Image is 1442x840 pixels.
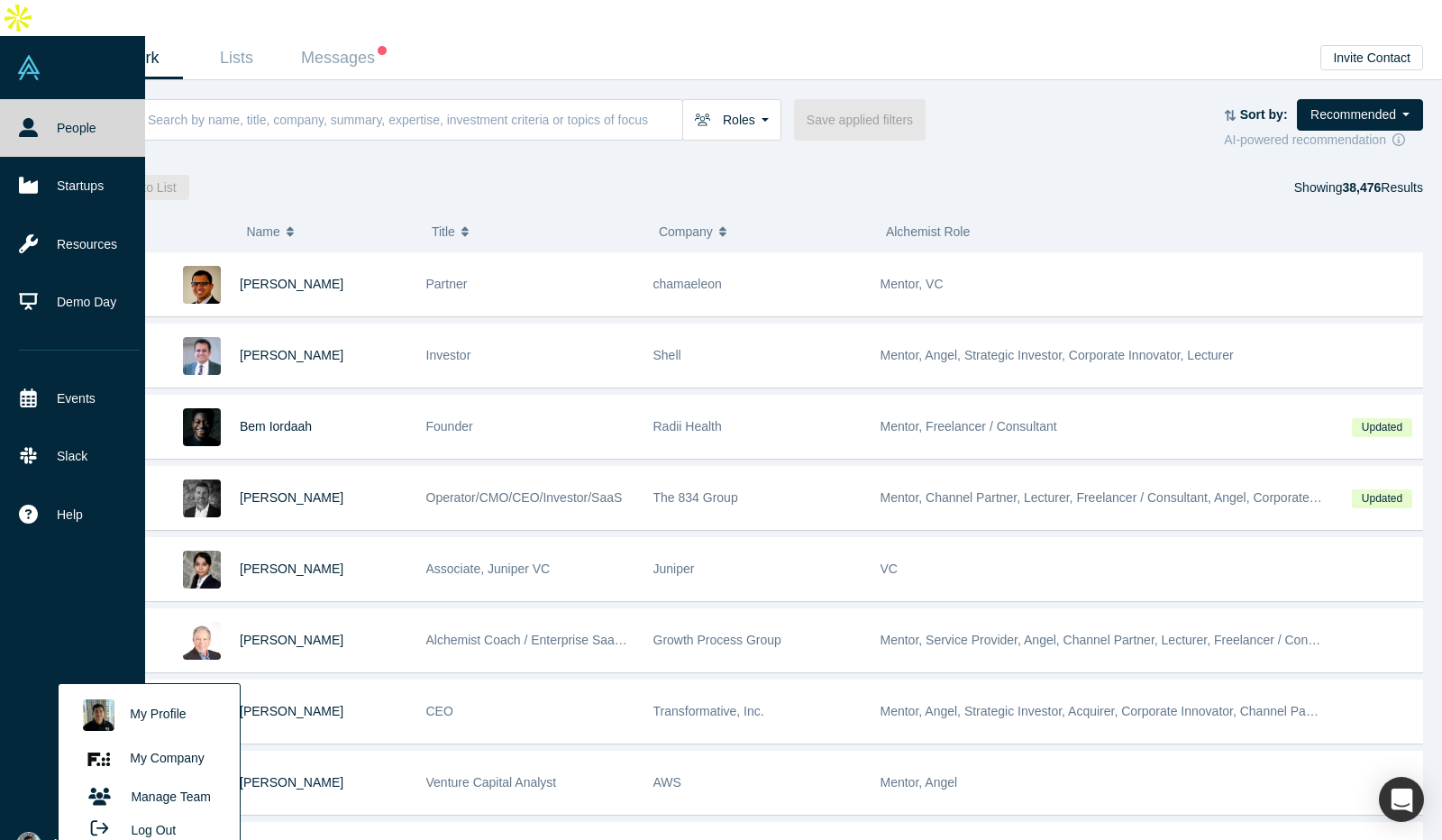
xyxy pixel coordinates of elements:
[240,562,343,576] a: [PERSON_NAME]
[653,348,681,362] span: Shell
[1320,45,1423,70] button: Invite Contact
[426,277,468,291] span: Partner
[653,775,681,790] span: AWS
[74,737,224,781] a: My Company
[653,490,738,505] span: The 834 Group
[1297,99,1423,131] button: Recommended
[426,562,551,576] span: Associate, Juniper VC
[881,562,898,576] span: VC
[426,490,623,505] span: Operator/CMO/CEO/Investor/SaaS
[794,99,926,141] button: Save applied filters
[881,419,1057,434] span: Mentor, Freelancer / Consultant
[290,37,397,79] a: Messages
[183,337,221,375] img: Vikas Gupta's Profile Image
[183,37,290,79] a: Lists
[432,213,455,251] span: Title
[240,277,343,291] a: [PERSON_NAME]
[1240,107,1288,122] strong: Sort by:
[105,175,189,200] button: Add to List
[682,99,781,141] button: Roles
[426,633,853,647] span: Alchemist Coach / Enterprise SaaS & Ai Subscription Model Thought Leader
[246,213,279,251] span: Name
[653,704,764,718] span: Transformative, Inc.
[240,775,343,790] a: [PERSON_NAME]
[74,693,224,737] a: My Profile
[183,266,221,304] img: Ashish Aggarwal's Profile Image
[1294,175,1423,200] div: Showing
[83,744,114,775] img: FelixFusion's profile
[1224,131,1423,150] div: AI-powered recommendation
[183,408,221,446] img: Bem Iordaah's Profile Image
[886,224,970,239] span: Alchemist Role
[426,348,471,362] span: Investor
[240,490,343,505] a: [PERSON_NAME]
[1352,489,1411,508] span: Updated
[83,699,114,731] img: Ashkan Yousefi's profile
[246,213,413,251] button: Name
[57,506,83,525] span: Help
[659,213,867,251] button: Company
[74,781,224,813] a: Manage Team
[653,633,781,647] span: Growth Process Group
[240,348,343,362] a: [PERSON_NAME]
[183,551,221,589] img: Srilekha Bhattiprolu's Profile Image
[1352,418,1411,437] span: Updated
[432,213,640,251] button: Title
[1342,180,1381,195] strong: 38,476
[881,775,958,790] span: Mentor, Angel
[653,562,695,576] span: Juniper
[426,775,557,790] span: Venture Capital Analyst
[426,704,453,718] span: CEO
[183,622,221,660] img: Chuck DeVita's Profile Image
[426,419,473,434] span: Founder
[240,704,343,718] a: [PERSON_NAME]
[881,348,1234,362] span: Mentor, Angel, Strategic Investor, Corporate Innovator, Lecturer
[183,479,221,517] img: Bill Kahlert's Profile Image
[240,419,312,434] a: Bem Iordaah
[16,55,41,80] img: Alchemist Vault Logo
[653,419,722,434] span: Radii Health
[881,633,1346,647] span: Mentor, Service Provider, Angel, Channel Partner, Lecturer, Freelancer / Consultant
[240,633,343,647] a: [PERSON_NAME]
[881,277,944,291] span: Mentor, VC
[659,213,713,251] span: Company
[1342,180,1423,195] span: Results
[653,277,722,291] span: chamaeleon
[146,98,682,141] input: Search by name, title, company, summary, expertise, investment criteria or topics of focus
